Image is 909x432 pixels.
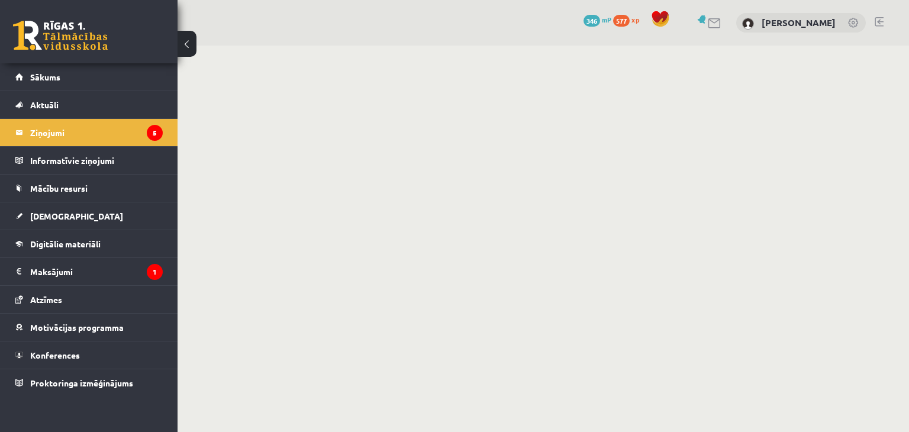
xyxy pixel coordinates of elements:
span: Atzīmes [30,294,62,305]
span: 577 [613,15,630,27]
a: Rīgas 1. Tālmācības vidusskola [13,21,108,50]
a: Proktoringa izmēģinājums [15,369,163,396]
a: [DEMOGRAPHIC_DATA] [15,202,163,230]
span: Motivācijas programma [30,322,124,333]
span: Sākums [30,72,60,82]
i: 1 [147,264,163,280]
span: Konferences [30,350,80,360]
a: Maksājumi1 [15,258,163,285]
a: Konferences [15,341,163,369]
a: Digitālie materiāli [15,230,163,257]
a: Mācību resursi [15,175,163,202]
a: Atzīmes [15,286,163,313]
span: 346 [584,15,600,27]
span: Digitālie materiāli [30,238,101,249]
span: Mācību resursi [30,183,88,194]
a: [PERSON_NAME] [762,17,836,28]
a: Aktuāli [15,91,163,118]
a: Ziņojumi5 [15,119,163,146]
img: Anna Emīlija Križanovska [742,18,754,30]
legend: Informatīvie ziņojumi [30,147,163,174]
span: Aktuāli [30,99,59,110]
a: Sākums [15,63,163,91]
span: xp [631,15,639,24]
a: 577 xp [613,15,645,24]
legend: Ziņojumi [30,119,163,146]
a: Motivācijas programma [15,314,163,341]
span: Proktoringa izmēģinājums [30,378,133,388]
a: Informatīvie ziņojumi [15,147,163,174]
legend: Maksājumi [30,258,163,285]
span: [DEMOGRAPHIC_DATA] [30,211,123,221]
span: mP [602,15,611,24]
a: 346 mP [584,15,611,24]
i: 5 [147,125,163,141]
